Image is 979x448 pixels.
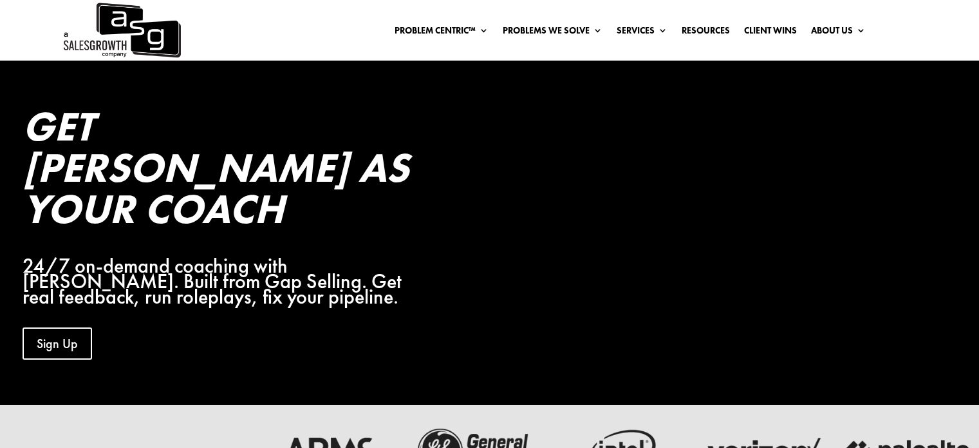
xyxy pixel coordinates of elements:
a: Problem Centric™ [395,26,489,40]
a: Resources [682,26,730,40]
a: Services [617,26,667,40]
div: 24/7 on-demand coaching with [PERSON_NAME]. Built from Gap Selling. Get real feedback, run rolepl... [23,258,418,304]
iframe: AI Keenan [463,106,859,329]
a: Client Wins [744,26,797,40]
h2: Get [PERSON_NAME] As Your Coach [23,106,418,236]
a: Problems We Solve [503,26,602,40]
a: Sign Up [23,327,92,360]
a: About Us [811,26,866,40]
